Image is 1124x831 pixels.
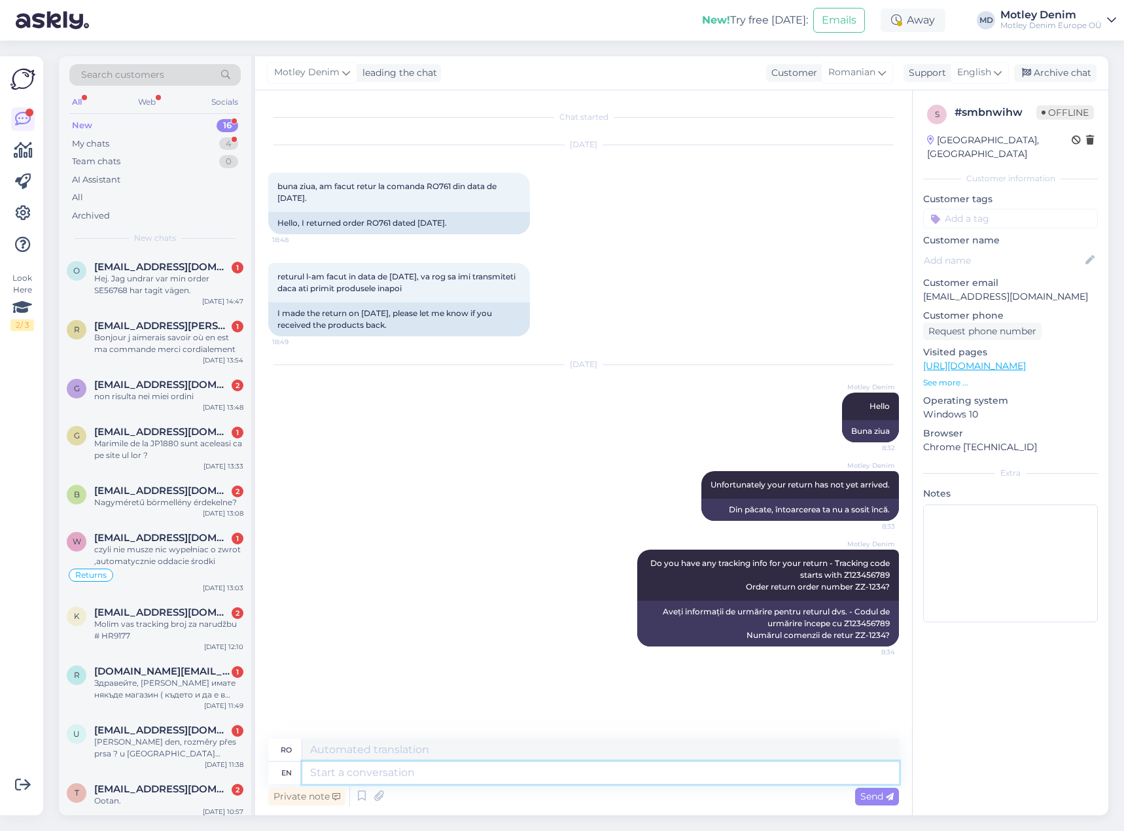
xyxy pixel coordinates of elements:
a: Motley DenimMotley Denim Europe OÜ [1000,10,1116,31]
span: 8:32 [846,443,895,453]
div: Extra [923,467,1098,479]
div: [DATE] 11:38 [205,760,243,769]
div: [DATE] 13:33 [203,461,243,471]
div: [DATE] 10:57 [203,807,243,817]
span: t [75,788,79,798]
span: Romanian [828,65,875,80]
div: en [281,762,292,784]
div: [DATE] 13:03 [203,583,243,593]
p: Customer name [923,234,1098,247]
span: kruno.dokic@gmail.com [94,607,230,618]
div: 1 [232,666,243,678]
span: Unfortunately your return has not yet arrived. [711,480,890,489]
span: r [74,670,80,680]
input: Add name [924,253,1083,268]
div: Customer information [923,173,1098,185]
div: Motley Denim Europe OÜ [1000,20,1102,31]
div: Здравейте, [PERSON_NAME] имате някъде магазин ( където и да е в [GEOGRAPHIC_DATA] ) в който може ... [94,677,243,701]
div: Nagyméretű börmellény érdekelne? [94,497,243,508]
div: [PERSON_NAME] den, rozměry přes prsa ? u [GEOGRAPHIC_DATA] největší velikosti ? [94,736,243,760]
span: Motley Denim [846,461,895,470]
div: 2 / 3 [10,319,34,331]
p: Browser [923,427,1098,440]
div: 0 [219,155,238,168]
div: Away [881,9,945,32]
p: Customer tags [923,192,1098,206]
span: wasisdas94@op.pl [94,532,230,544]
span: 18:48 [272,235,321,245]
button: Emails [813,8,865,33]
span: gius_des@libero.it [94,379,230,391]
span: g [74,383,80,393]
a: [URL][DOMAIN_NAME] [923,360,1026,372]
div: Ootan. [94,795,243,807]
p: Operating system [923,394,1098,408]
p: Windows 10 [923,408,1098,421]
div: Din păcate, întoarcerea ta nu a sosit încă. [701,499,899,521]
div: Socials [209,94,241,111]
div: Team chats [72,155,120,168]
div: Web [135,94,158,111]
div: 1 [232,725,243,737]
div: leading the chat [357,66,437,80]
p: See more ... [923,377,1098,389]
span: New chats [134,232,176,244]
span: georgebotezatugabriel@gmail.com [94,426,230,438]
div: 16 [217,119,238,132]
span: balintcz@t-online.hu [94,485,230,497]
span: Offline [1036,105,1094,120]
div: non risulta nei miei ordini [94,391,243,402]
span: returul l-am facut in data de [DATE], va rog sa imi transmiteti daca ati primit produsele inapoi [277,272,518,293]
div: 1 [232,262,243,274]
div: Buna ziua [842,420,899,442]
input: Add a tag [923,209,1098,228]
div: 1 [232,533,243,544]
div: [GEOGRAPHIC_DATA], [GEOGRAPHIC_DATA] [927,133,1072,161]
div: Molim vas tracking broj za narudžbu # HR9177 [94,618,243,642]
div: # smbnwihw [955,105,1036,120]
div: [DATE] 14:47 [202,296,243,306]
div: My chats [72,137,109,150]
span: Motley Denim [846,382,895,392]
span: Risi.christophe@neuf.fr [94,320,230,332]
div: Customer [766,66,817,80]
span: u [73,729,80,739]
div: [DATE] [268,139,899,150]
span: Send [860,790,894,802]
div: 2 [232,784,243,796]
span: w [73,537,81,546]
div: 1 [232,427,243,438]
span: R [74,325,80,334]
span: Motley Denim [274,65,340,80]
img: Askly Logo [10,67,35,92]
div: [DATE] 11:49 [204,701,243,711]
p: Chrome [TECHNICAL_ID] [923,440,1098,454]
span: univerzoom57@gmail.com [94,724,230,736]
div: Private note [268,788,345,805]
span: Returns [75,571,107,579]
span: 18:49 [272,337,321,347]
span: b [74,489,80,499]
div: Marimile de la JP1880 sunt aceleasi ca pe site ul lor ? [94,438,243,461]
div: Hello, I returned order RO761 dated [DATE]. [268,212,530,234]
div: 1 [232,321,243,332]
p: [EMAIL_ADDRESS][DOMAIN_NAME] [923,290,1098,304]
div: Archive chat [1014,64,1097,82]
b: New! [702,14,730,26]
div: Bonjour j aimerais savoir où en est ma commande merci cordialement [94,332,243,355]
div: [DATE] 13:54 [203,355,243,365]
div: All [69,94,84,111]
div: 2 [232,607,243,619]
div: Look Here [10,272,34,331]
div: czyli nie musze nic wypełniac o zwrot ,automatycznie oddacie środki [94,544,243,567]
div: Motley Denim [1000,10,1102,20]
p: Customer phone [923,309,1098,323]
div: Chat started [268,111,899,123]
p: Visited pages [923,345,1098,359]
div: AI Assistant [72,173,120,186]
div: [DATE] 13:08 [203,508,243,518]
div: ro [281,739,292,761]
span: 8:33 [846,522,895,531]
div: 4 [219,137,238,150]
span: English [957,65,991,80]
